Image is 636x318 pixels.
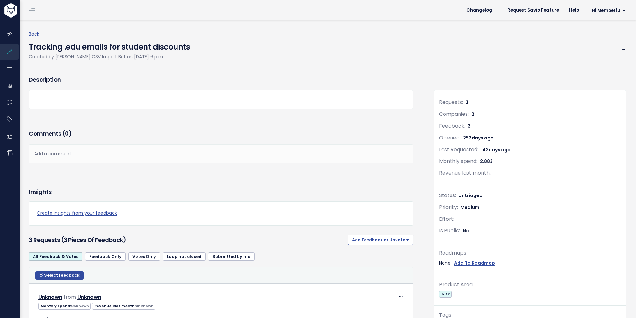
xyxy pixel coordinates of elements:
a: Votes Only [128,252,160,261]
span: Revenue last month: [439,169,491,177]
span: Hi Memberful [592,8,626,13]
button: Add Feedback or Upvote [348,235,413,245]
a: Submitted by me [208,252,255,261]
h3: Insights [29,187,51,196]
span: Last Requested: [439,146,478,153]
span: 2 [471,111,474,117]
span: No [463,227,469,234]
span: Companies: [439,110,469,118]
div: Add a comment... [29,144,413,163]
span: 142 [481,147,511,153]
span: from [64,293,76,301]
span: Is Public: [439,227,460,234]
a: Unknown [77,293,101,301]
div: Roadmaps [439,249,621,258]
span: Feedback: [439,122,465,130]
span: Opened: [439,134,460,141]
h3: Description [29,75,413,84]
img: logo-white.9d6f32f41409.svg [3,3,52,18]
a: Back [29,31,39,37]
span: 3 [468,123,471,129]
span: - [493,170,496,176]
a: All Feedback & Votes [29,252,82,261]
a: Loop not closed [163,252,206,261]
button: Select feedback [35,271,84,280]
h3: 3 Requests (3 pieces of Feedback) [29,235,345,244]
span: Priority: [439,203,458,211]
span: Unknown [136,303,153,308]
span: Misc [439,291,452,298]
span: Medium [460,204,479,211]
span: Changelog [467,8,492,12]
div: None. [439,259,621,267]
p: - [34,95,408,103]
span: Unknown [71,303,89,308]
span: Created by [PERSON_NAME] CSV Import Bot on [DATE] 6 p.m. [29,53,164,60]
a: Hi Memberful [584,5,631,15]
span: Untriaged [459,192,483,199]
a: Feedback Only [85,252,126,261]
span: 3 [466,99,468,106]
span: days ago [472,135,494,141]
span: 2,883 [480,158,493,164]
span: Select feedback [44,273,80,278]
span: - [457,216,459,222]
span: 0 [65,130,69,138]
a: Unknown [38,293,62,301]
h3: Comments ( ) [29,129,413,138]
a: Create insights from your feedback [37,209,405,217]
a: Help [564,5,584,15]
div: Product Area [439,280,621,290]
span: days ago [489,147,511,153]
span: Monthly spend: [38,303,91,309]
span: Status: [439,192,456,199]
span: Requests: [439,99,463,106]
a: Request Savio Feature [502,5,564,15]
span: Monthly spend: [439,157,477,165]
span: Revenue last month: [92,303,155,309]
a: Add To Roadmap [454,259,495,267]
h4: Tracking .edu emails for student discounts [29,38,190,53]
span: Effort: [439,215,454,223]
span: 253 [463,135,494,141]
